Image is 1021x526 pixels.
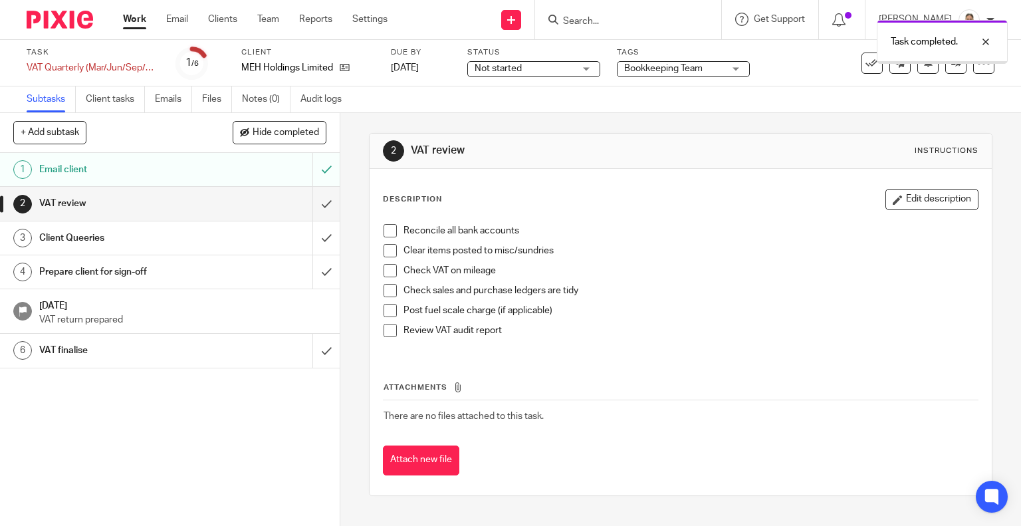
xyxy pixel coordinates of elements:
h1: VAT review [411,144,709,158]
a: Subtasks [27,86,76,112]
span: Attachments [384,384,447,391]
p: Post fuel scale charge (if applicable) [403,304,978,317]
a: Clients [208,13,237,26]
p: Description [383,194,442,205]
a: Audit logs [300,86,352,112]
p: Reconcile all bank accounts [403,224,978,237]
h1: VAT finalise [39,340,213,360]
h1: Email client [39,160,213,180]
span: Not started [475,64,522,73]
a: Files [202,86,232,112]
span: [DATE] [391,63,419,72]
div: Instructions [915,146,978,156]
p: Check VAT on mileage [403,264,978,277]
button: Hide completed [233,121,326,144]
a: Client tasks [86,86,145,112]
button: Attach new file [383,446,459,475]
a: Email [166,13,188,26]
label: Due by [391,47,451,58]
span: Bookkeeping Team [624,64,703,73]
div: 4 [13,263,32,281]
div: 3 [13,229,32,247]
span: Hide completed [253,128,319,138]
label: Task [27,47,160,58]
div: VAT Quarterly (Mar/Jun/Sep/Dec) [27,61,160,74]
p: Check sales and purchase ledgers are tidy [403,284,978,297]
a: Work [123,13,146,26]
div: 1 [185,55,199,70]
img: Untitled%20(5%20%C3%97%205%20cm)%20(2).png [959,9,980,31]
h1: [DATE] [39,296,326,313]
a: Reports [299,13,332,26]
h1: Client Queeries [39,228,213,248]
a: Settings [352,13,388,26]
p: MEH Holdings Limited [241,61,333,74]
div: 6 [13,341,32,360]
span: There are no files attached to this task. [384,412,544,421]
a: Team [257,13,279,26]
small: /6 [191,60,199,67]
a: Emails [155,86,192,112]
h1: Prepare client for sign-off [39,262,213,282]
button: + Add subtask [13,121,86,144]
div: 2 [383,140,404,162]
p: Review VAT audit report [403,324,978,337]
label: Status [467,47,600,58]
label: Client [241,47,374,58]
div: 2 [13,195,32,213]
p: Clear items posted to misc/sundries [403,244,978,257]
button: Edit description [885,189,978,210]
img: Pixie [27,11,93,29]
p: VAT return prepared [39,313,326,327]
div: 1 [13,160,32,179]
h1: VAT review [39,194,213,213]
a: Notes (0) [242,86,290,112]
p: Task completed. [891,35,958,49]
